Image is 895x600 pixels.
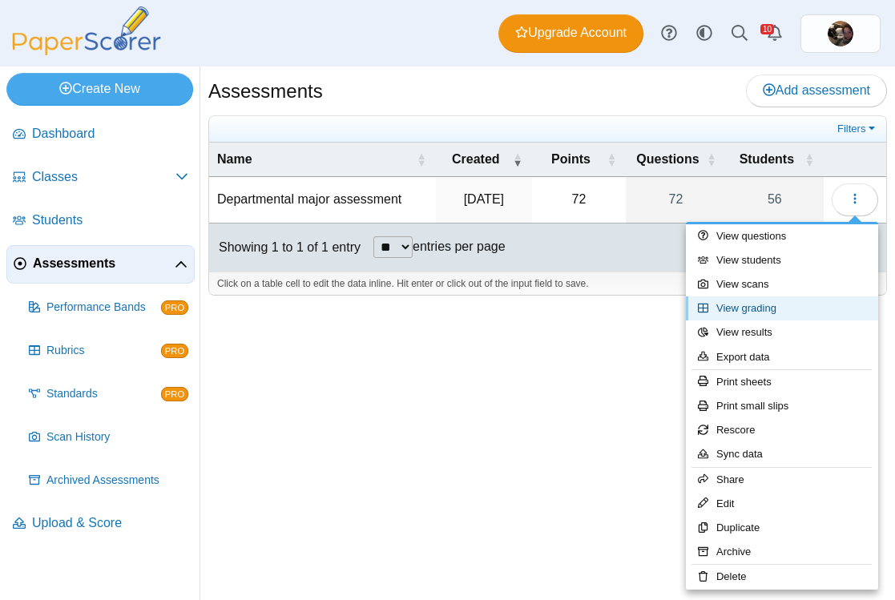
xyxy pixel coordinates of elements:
a: Duplicate [686,516,878,540]
span: Classes [32,168,175,186]
span: Created [452,152,500,166]
a: Add assessment [746,74,887,107]
a: Edit [686,492,878,516]
span: Performance Bands [46,300,161,316]
a: Dashboard [6,115,195,154]
a: View students [686,248,878,272]
img: PaperScorer [6,6,167,55]
span: Dashboard [32,125,188,143]
a: Performance Bands PRO [22,288,195,327]
a: Sync data [686,442,878,466]
span: Created : Activate to remove sorting [513,143,522,176]
a: 72 [626,177,726,222]
a: Delete [686,565,878,589]
a: Upload & Score [6,505,195,543]
a: Assessments [6,245,195,284]
a: View results [686,320,878,344]
span: PRO [161,344,188,358]
td: 72 [532,177,626,223]
span: PRO [161,387,188,401]
span: Scan History [46,429,188,445]
span: Students [740,152,794,166]
span: Archived Assessments [46,473,188,489]
a: Classes [6,159,195,197]
a: Create New [6,73,193,105]
a: ps.jo0vLZGqkczVgVaR [800,14,881,53]
a: Print small slips [686,394,878,418]
a: 56 [726,177,824,222]
a: Filters [833,121,882,137]
span: Name [217,152,252,166]
span: Upgrade Account [515,24,627,42]
span: Upload & Score [32,514,188,532]
a: Alerts [757,16,792,51]
a: View grading [686,296,878,320]
h1: Assessments [208,78,323,105]
a: Upgrade Account [498,14,643,53]
label: entries per page [413,240,506,253]
div: Showing 1 to 1 of 1 entry [209,223,361,272]
span: Assessments [33,255,175,272]
a: View scans [686,272,878,296]
span: Standards [46,386,161,402]
time: Aug 26, 2025 at 2:16 PM [464,192,504,206]
a: Scan History [22,418,195,457]
a: Students [6,202,195,240]
span: Students [32,211,188,229]
span: Alissa Packer [828,21,853,46]
span: Students : Activate to sort [804,143,814,176]
a: Export data [686,345,878,369]
span: Questions [636,152,699,166]
span: PRO [161,300,188,315]
a: Archive [686,540,878,564]
td: Departmental major assessment [209,177,436,223]
span: Name : Activate to sort [417,143,426,176]
a: Rescore [686,418,878,442]
span: Points : Activate to sort [607,143,616,176]
a: PaperScorer [6,44,167,58]
img: ps.jo0vLZGqkczVgVaR [828,21,853,46]
a: Print sheets [686,370,878,394]
span: Questions : Activate to sort [707,143,716,176]
a: View questions [686,224,878,248]
a: Rubrics PRO [22,332,195,370]
a: Archived Assessments [22,461,195,500]
span: Points [551,152,591,166]
span: Add assessment [763,83,870,97]
div: Click on a table cell to edit the data inline. Hit enter or click out of the input field to save. [209,272,886,296]
a: Standards PRO [22,375,195,413]
span: Rubrics [46,343,161,359]
a: Share [686,468,878,492]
